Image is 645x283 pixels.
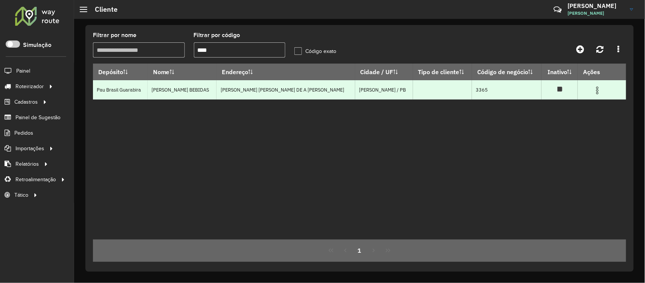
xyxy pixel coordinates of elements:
th: Cidade / UF [355,64,413,80]
td: [PERSON_NAME] BEBIDAS [148,80,217,100]
label: Simulação [23,40,51,50]
span: Relatórios [15,160,39,168]
th: Tipo de cliente [413,64,472,80]
a: Contato Rápido [549,2,566,18]
td: 3365 [472,80,541,100]
span: Retroalimentação [15,176,56,183]
th: Endereço [217,64,355,80]
span: Pedidos [14,129,33,137]
span: Tático [14,191,28,199]
td: [PERSON_NAME] / PB [355,80,413,100]
th: Ações [578,64,623,80]
h3: [PERSON_NAME] [568,2,624,9]
label: Filtrar por nome [93,31,136,40]
th: Nome [148,64,217,80]
th: Inativo [541,64,578,80]
h2: Cliente [87,5,118,14]
label: Filtrar por código [194,31,240,40]
span: Importações [15,145,44,152]
span: Roteirizador [15,82,44,90]
th: Código de negócio [472,64,541,80]
th: Depósito [93,64,148,80]
span: [PERSON_NAME] [568,10,624,17]
span: Painel [16,67,30,75]
td: [PERSON_NAME] [PERSON_NAME] DE A [PERSON_NAME] [217,80,355,100]
button: 1 [353,243,367,258]
td: Pau Brasil Guarabira [93,80,148,100]
span: Cadastros [14,98,38,106]
span: Painel de Sugestão [15,114,60,121]
label: Código exato [294,47,336,55]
